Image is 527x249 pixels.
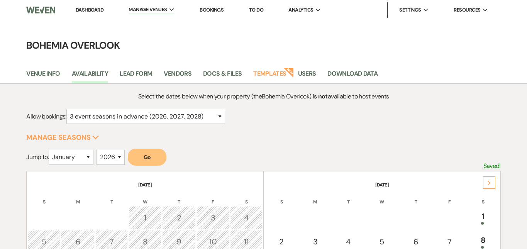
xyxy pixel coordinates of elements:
div: 4 [234,212,258,224]
div: 5 [369,236,394,247]
th: S [230,189,262,205]
div: 6 [65,236,90,247]
th: S [466,189,500,205]
th: T [399,189,432,205]
div: 2 [269,236,294,247]
a: To Do [249,7,263,13]
p: Select the dates below when your property (the Bohemia Overlook ) is available to host events [86,91,441,102]
div: 7 [438,236,462,247]
div: 6 [403,236,428,247]
div: 8 [471,234,495,249]
div: 1 [471,210,495,225]
a: Dashboard [76,7,103,13]
div: 11 [234,236,258,247]
th: T [162,189,196,205]
a: Users [298,69,316,83]
a: Venue Info [26,69,60,83]
a: Bookings [200,7,224,13]
th: F [197,189,229,205]
a: Vendors [164,69,191,83]
span: Jump to: [26,153,49,161]
span: Manage Venues [129,6,167,14]
p: Saved! [483,161,501,171]
th: M [61,189,95,205]
a: Docs & Files [203,69,242,83]
div: 8 [133,236,157,247]
a: Download Data [327,69,378,83]
div: 9 [166,236,191,247]
a: Lead Form [120,69,152,83]
div: 2 [166,212,191,224]
div: 7 [100,236,123,247]
button: Manage Seasons [26,134,99,141]
th: T [95,189,127,205]
div: 4 [336,236,360,247]
span: Settings [399,6,421,14]
th: [DATE] [265,172,500,188]
th: S [27,189,60,205]
th: M [299,189,332,205]
img: Weven Logo [26,2,55,18]
button: Go [128,149,166,166]
strong: not [318,92,328,100]
div: 10 [201,236,225,247]
th: F [434,189,466,205]
strong: New [283,67,294,78]
span: Analytics [288,6,313,14]
th: [DATE] [27,172,262,188]
a: Templates [253,69,286,83]
div: 3 [201,212,225,224]
div: 5 [32,236,56,247]
div: 3 [303,236,327,247]
div: 1 [133,212,157,224]
span: Allow bookings: [26,112,66,120]
th: T [332,189,364,205]
th: W [365,189,398,205]
th: W [129,189,161,205]
span: Resources [454,6,480,14]
a: Availability [72,69,108,83]
th: S [265,189,298,205]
